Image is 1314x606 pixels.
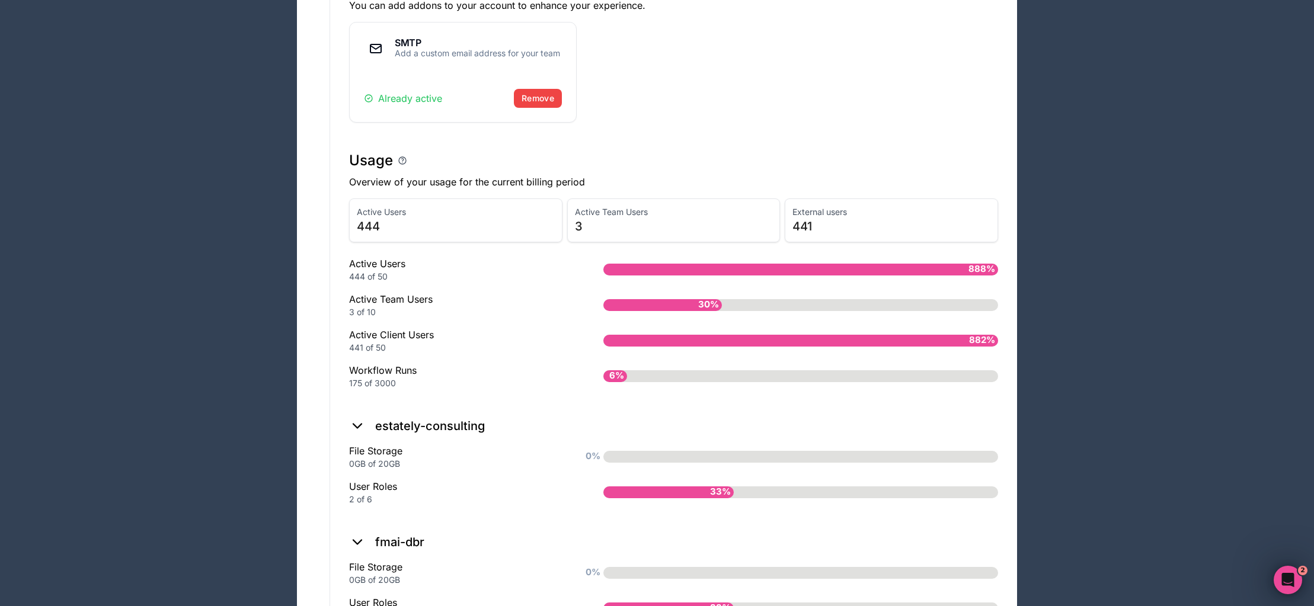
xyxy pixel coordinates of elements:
[375,418,485,434] h2: estately-consulting
[349,560,565,586] div: File Storage
[349,458,565,470] div: 0GB of 20GB
[395,38,560,47] div: SMTP
[349,479,565,505] div: User Roles
[575,218,773,235] span: 3
[349,493,565,505] div: 2 of 6
[395,47,560,59] div: Add a custom email address for your team
[583,447,603,466] span: 0%
[1274,566,1302,594] iframe: Intercom live chat
[792,218,990,235] span: 441
[375,534,424,550] h2: fmai-dbr
[357,218,555,235] span: 444
[606,366,627,386] span: 6%
[349,363,565,389] div: Workflow Runs
[349,292,565,318] div: Active Team Users
[349,151,393,170] h1: Usage
[357,206,555,218] span: Active Users
[349,271,565,283] div: 444 of 50
[349,342,565,354] div: 441 of 50
[792,206,990,218] span: External users
[349,306,565,318] div: 3 of 10
[965,259,998,279] span: 888%
[695,295,722,315] span: 30%
[583,563,603,582] span: 0%
[349,377,565,389] div: 175 of 3000
[514,89,562,108] button: Remove
[575,206,773,218] span: Active Team Users
[707,482,734,502] span: 33%
[349,256,565,283] div: Active Users
[349,328,565,354] div: Active Client Users
[966,331,998,350] span: 882%
[364,91,442,105] p: Already active
[1298,566,1307,575] span: 2
[349,444,565,470] div: File Storage
[349,574,565,586] div: 0GB of 20GB
[349,175,998,189] p: Overview of your usage for the current billing period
